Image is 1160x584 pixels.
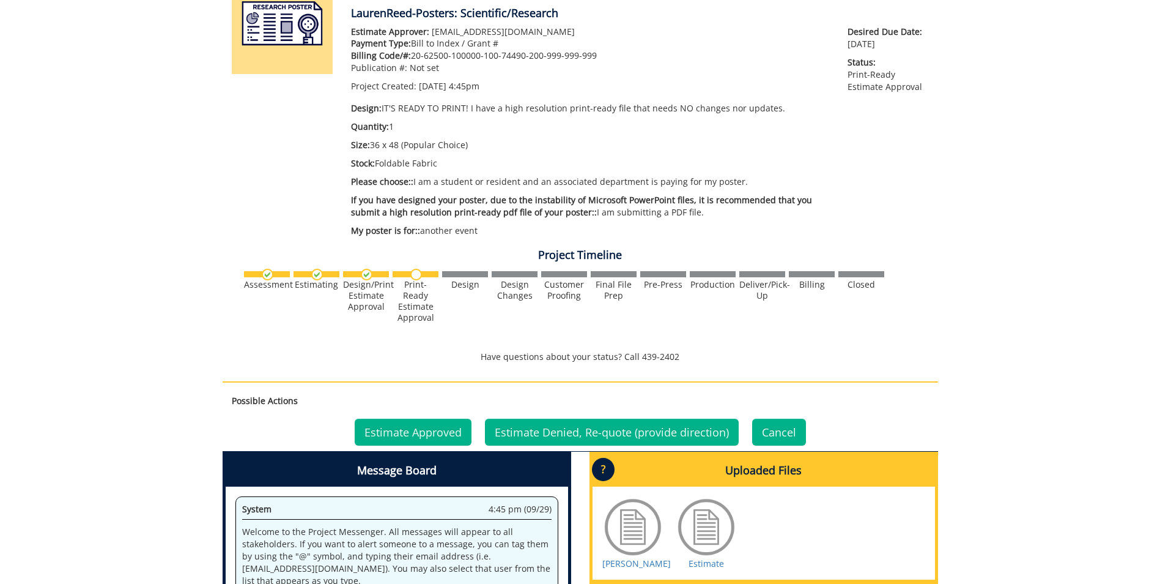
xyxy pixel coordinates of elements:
[351,26,429,37] span: Estimate Approver:
[789,279,835,290] div: Billing
[848,56,928,69] span: Status:
[351,102,830,114] p: IT'S READY TO PRINT! I have a high resolution print-ready file that needs NO changes nor updates.
[223,351,938,363] p: Have questions about your status? Call 439-2402
[410,62,439,73] span: Not set
[848,26,928,50] p: [DATE]
[226,455,568,487] h4: Message Board
[351,139,830,151] p: 36 x 48 (Popular Choice)
[351,26,830,38] p: [EMAIL_ADDRESS][DOMAIN_NAME]
[351,62,407,73] span: Publication #:
[262,269,273,280] img: checkmark
[351,194,812,218] span: If you have designed your poster, due to the instability of Microsoft PowerPoint files, it is rec...
[343,279,389,312] div: Design/Print Estimate Approval
[355,419,471,446] a: Estimate Approved
[838,279,884,290] div: Closed
[393,279,438,323] div: Print-Ready Estimate Approval
[689,558,724,569] a: Estimate
[351,80,416,92] span: Project Created:
[351,225,830,237] p: another event
[351,37,411,49] span: Payment Type:
[294,279,339,290] div: Estimating
[351,37,830,50] p: Bill to Index / Grant #
[351,121,830,133] p: 1
[752,419,806,446] a: Cancel
[351,50,830,62] p: 20-62500-100000-100-74490-200-999-999-999
[848,56,928,93] p: Print-Ready Estimate Approval
[351,225,420,236] span: My poster is for::
[410,269,422,280] img: no
[489,503,552,515] span: 4:45 pm (09/29)
[351,50,411,61] span: Billing Code/#:
[351,194,830,219] p: I am submitting a PDF file.
[351,176,413,187] span: Please choose::
[492,279,538,301] div: Design Changes
[351,157,375,169] span: Stock:
[351,139,370,151] span: Size:
[419,80,479,92] span: [DATE] 4:45pm
[592,458,615,481] p: ?
[485,419,739,446] a: Estimate Denied, Re-quote (provide direction)
[351,7,929,20] h4: LaurenReed-Posters: Scientific/Research
[593,455,935,487] h4: Uploaded Files
[232,395,298,406] strong: Possible Actions
[223,249,938,261] h4: Project Timeline
[591,279,637,301] div: Final File Prep
[848,26,928,38] span: Desired Due Date:
[640,279,686,290] div: Pre-Press
[244,279,290,290] div: Assessment
[351,176,830,188] p: I am a student or resident and an associated department is paying for my poster.
[361,269,372,280] img: checkmark
[351,157,830,170] p: Foldable Fabric
[541,279,587,301] div: Customer Proofing
[351,102,382,114] span: Design:
[739,279,785,301] div: Deliver/Pick-Up
[602,558,671,569] a: [PERSON_NAME]
[351,121,389,132] span: Quantity:
[311,269,323,280] img: checkmark
[242,503,272,515] span: System
[442,279,488,290] div: Design
[690,279,736,290] div: Production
